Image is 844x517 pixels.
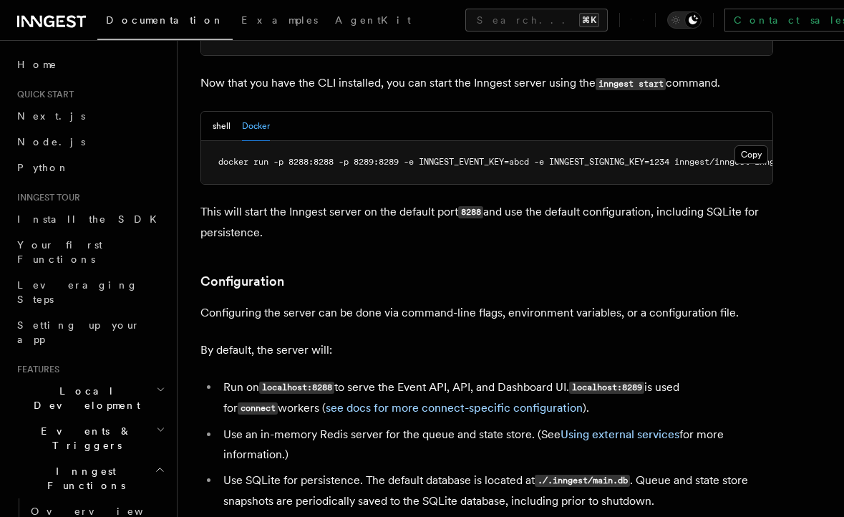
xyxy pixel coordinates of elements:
[596,78,666,90] code: inngest start
[17,57,57,72] span: Home
[17,162,69,173] span: Python
[17,213,165,225] span: Install the SDK
[219,377,773,419] li: Run on to serve the Event API, API, and Dashboard UI. is used for workers ( ).
[218,157,820,167] span: docker run -p 8288:8288 -p 8289:8289 -e INNGEST_EVENT_KEY=abcd -e INNGEST_SIGNING_KEY=1234 innges...
[11,378,168,418] button: Local Development
[11,103,168,129] a: Next.js
[17,110,85,122] span: Next.js
[259,382,334,394] code: localhost:8288
[219,470,773,511] li: Use SQLite for persistence. The default database is located at . Queue and state store snapshots ...
[11,384,156,412] span: Local Development
[17,239,102,265] span: Your first Functions
[233,4,326,39] a: Examples
[219,425,773,465] li: Use an in-memory Redis server for the queue and state store. (See for more information.)
[241,14,318,26] span: Examples
[561,427,679,441] a: Using external services
[11,312,168,352] a: Setting up your app
[200,271,284,291] a: Configuration
[11,192,80,203] span: Inngest tour
[106,14,224,26] span: Documentation
[535,475,630,487] code: ./.inngest/main.db
[11,418,168,458] button: Events & Triggers
[238,402,278,415] code: connect
[326,4,419,39] a: AgentKit
[11,464,155,493] span: Inngest Functions
[11,155,168,180] a: Python
[200,73,773,94] p: Now that you have the CLI installed, you can start the Inngest server using the command.
[242,112,270,141] button: Docker
[11,272,168,312] a: Leveraging Steps
[569,382,644,394] code: localhost:8289
[11,458,168,498] button: Inngest Functions
[11,129,168,155] a: Node.js
[97,4,233,40] a: Documentation
[17,279,138,305] span: Leveraging Steps
[734,145,768,164] button: Copy
[11,52,168,77] a: Home
[326,401,583,415] a: see docs for more connect-specific configuration
[458,206,483,218] code: 8288
[579,13,599,27] kbd: ⌘K
[17,136,85,148] span: Node.js
[200,340,773,360] p: By default, the server will:
[11,206,168,232] a: Install the SDK
[31,506,178,517] span: Overview
[200,202,773,243] p: This will start the Inngest server on the default port and use the default configuration, includi...
[667,11,702,29] button: Toggle dark mode
[17,319,140,345] span: Setting up your app
[200,303,773,323] p: Configuring the server can be done via command-line flags, environment variables, or a configurat...
[11,232,168,272] a: Your first Functions
[465,9,608,32] button: Search...⌘K
[11,364,59,375] span: Features
[11,424,156,453] span: Events & Triggers
[335,14,411,26] span: AgentKit
[11,89,74,100] span: Quick start
[213,112,231,141] button: shell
